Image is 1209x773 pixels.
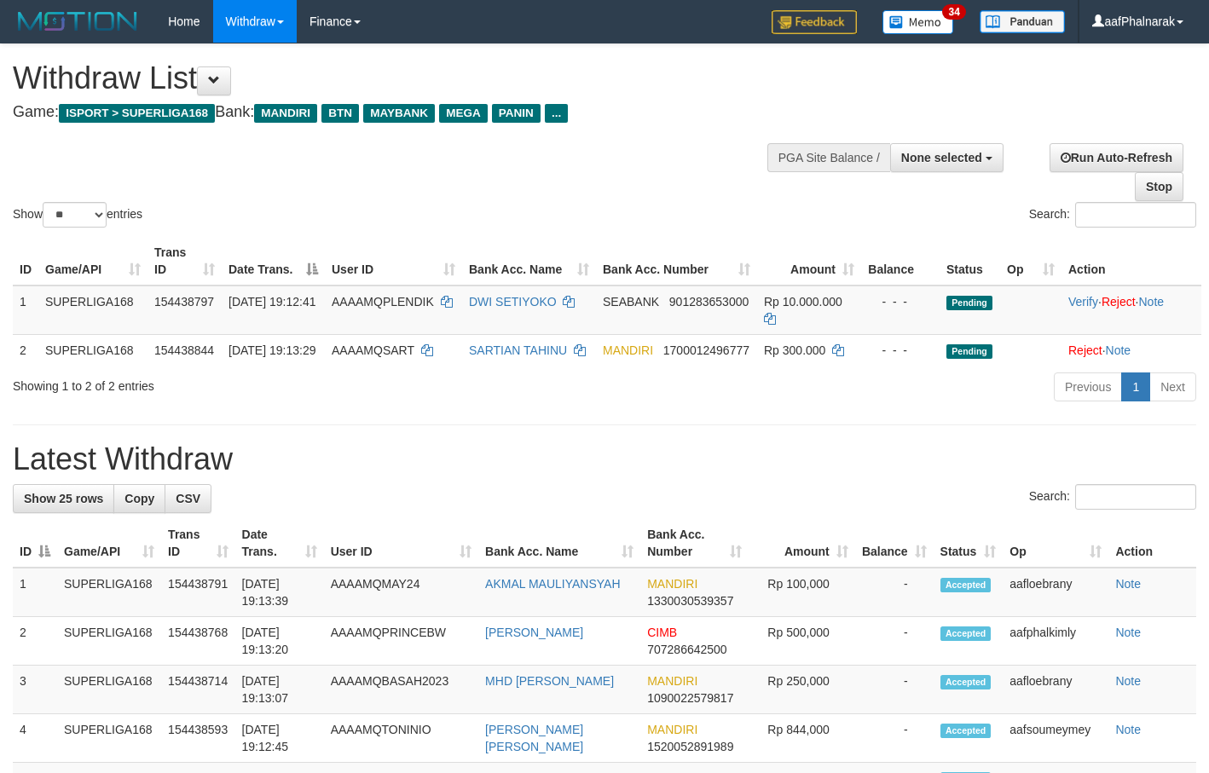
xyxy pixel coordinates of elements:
td: [DATE] 19:13:20 [235,617,324,666]
span: [DATE] 19:13:29 [228,343,315,357]
label: Search: [1029,484,1196,510]
input: Search: [1075,484,1196,510]
label: Show entries [13,202,142,228]
label: Search: [1029,202,1196,228]
th: Op: activate to sort column ascending [1003,519,1108,568]
span: Copy 1090022579817 to clipboard [647,691,733,705]
th: Bank Acc. Name: activate to sort column ascending [478,519,640,568]
div: - - - [868,342,933,359]
td: - [855,617,934,666]
td: SUPERLIGA168 [57,568,161,617]
span: Accepted [940,675,992,689]
td: 4 [13,714,57,763]
a: Run Auto-Refresh [1050,143,1183,172]
span: MANDIRI [603,343,653,357]
a: Next [1149,372,1196,401]
span: MAYBANK [363,104,435,123]
span: CIMB [647,626,677,639]
a: CSV [165,484,211,513]
span: 154438844 [154,343,214,357]
span: Copy 1520052891989 to clipboard [647,740,733,753]
td: SUPERLIGA168 [57,666,161,714]
span: Pending [946,344,992,359]
td: SUPERLIGA168 [57,617,161,666]
div: PGA Site Balance / [767,143,890,172]
a: [PERSON_NAME] [485,626,583,639]
th: Trans ID: activate to sort column ascending [161,519,234,568]
a: Note [1115,723,1141,736]
th: Action [1108,519,1196,568]
td: 3 [13,666,57,714]
a: MHD [PERSON_NAME] [485,674,614,688]
td: · [1061,334,1201,366]
th: Bank Acc. Number: activate to sort column ascending [596,237,757,286]
span: CSV [176,492,200,505]
a: DWI SETIYOKO [469,295,557,309]
th: Amount: activate to sort column ascending [757,237,861,286]
span: Copy 1700012496777 to clipboard [663,343,749,357]
span: MANDIRI [647,723,697,736]
a: Note [1138,295,1164,309]
img: Feedback.jpg [772,10,857,34]
a: Reject [1068,343,1102,357]
td: [DATE] 19:13:39 [235,568,324,617]
td: 1 [13,568,57,617]
a: Note [1115,626,1141,639]
h1: Withdraw List [13,61,789,95]
td: 2 [13,617,57,666]
h4: Game: Bank: [13,104,789,121]
td: Rp 100,000 [749,568,855,617]
a: Reject [1102,295,1136,309]
a: Verify [1068,295,1098,309]
span: Rp 10.000.000 [764,295,842,309]
span: PANIN [492,104,541,123]
a: Show 25 rows [13,484,114,513]
td: 2 [13,334,38,366]
a: Previous [1054,372,1122,401]
span: ... [545,104,568,123]
span: MANDIRI [647,577,697,591]
span: SEABANK [603,295,659,309]
td: 154438791 [161,568,234,617]
td: aafphalkimly [1003,617,1108,666]
span: BTN [321,104,359,123]
td: aafloebrany [1003,568,1108,617]
span: None selected [901,151,982,164]
span: [DATE] 19:12:41 [228,295,315,309]
span: Accepted [940,578,992,592]
span: Rp 300.000 [764,343,825,357]
a: Copy [113,484,165,513]
span: Copy 901283653000 to clipboard [669,295,749,309]
td: - [855,568,934,617]
td: AAAAMQPRINCEBW [324,617,478,666]
span: Show 25 rows [24,492,103,505]
td: 154438593 [161,714,234,763]
span: Copy 1330030539357 to clipboard [647,594,733,608]
th: Amount: activate to sort column ascending [749,519,855,568]
th: Balance [861,237,940,286]
td: - [855,666,934,714]
a: Stop [1135,172,1183,201]
th: Status: activate to sort column ascending [934,519,1004,568]
th: ID [13,237,38,286]
th: Balance: activate to sort column ascending [855,519,934,568]
td: [DATE] 19:13:07 [235,666,324,714]
th: Trans ID: activate to sort column ascending [148,237,222,286]
td: 1 [13,286,38,335]
span: Accepted [940,724,992,738]
h1: Latest Withdraw [13,442,1196,476]
a: SARTIAN TAHINU [469,343,567,357]
span: Pending [946,296,992,310]
th: User ID: activate to sort column ascending [325,237,462,286]
th: Game/API: activate to sort column ascending [38,237,148,286]
input: Search: [1075,202,1196,228]
span: MANDIRI [254,104,317,123]
th: Date Trans.: activate to sort column descending [222,237,325,286]
span: MANDIRI [647,674,697,688]
a: Note [1115,577,1141,591]
td: 154438714 [161,666,234,714]
th: ID: activate to sort column descending [13,519,57,568]
td: - [855,714,934,763]
a: AKMAL MAULIYANSYAH [485,577,620,591]
span: 154438797 [154,295,214,309]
